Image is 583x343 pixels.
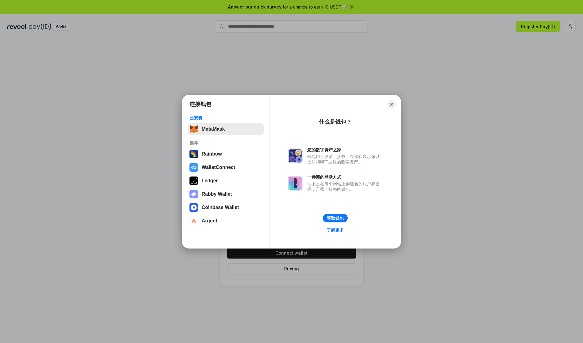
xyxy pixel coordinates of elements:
[323,214,348,222] button: 获取钱包
[189,125,198,133] img: svg+xml,%3Csvg%20fill%3D%22none%22%20height%3D%2233%22%20viewBox%3D%220%200%2035%2033%22%20width%...
[202,191,232,197] div: Rabby Wallet
[189,203,198,212] img: svg+xml,%3Csvg%20width%3D%2228%22%20height%3D%2228%22%20viewBox%3D%220%200%2028%2028%22%20fill%3D...
[307,174,383,180] div: 一种新的登录方式
[288,176,302,190] img: svg+xml,%3Csvg%20xmlns%3D%22http%3A%2F%2Fwww.w3.org%2F2000%2Fsvg%22%20fill%3D%22none%22%20viewBox...
[387,100,396,108] button: Close
[188,161,264,173] button: WalletConnect
[189,140,262,146] div: 推荐
[202,151,222,157] div: Rainbow
[202,165,235,170] div: WalletConnect
[189,190,198,198] img: svg+xml,%3Csvg%20xmlns%3D%22http%3A%2F%2Fwww.w3.org%2F2000%2Fsvg%22%20fill%3D%22none%22%20viewBox...
[307,147,383,153] div: 您的数字资产之家
[202,218,217,224] div: Argent
[188,188,264,200] button: Rabby Wallet
[188,201,264,214] button: Coinbase Wallet
[189,177,198,185] img: svg+xml,%3Csvg%20xmlns%3D%22http%3A%2F%2Fwww.w3.org%2F2000%2Fsvg%22%20width%3D%2228%22%20height%3...
[188,148,264,160] button: Rainbow
[189,217,198,225] img: svg+xml,%3Csvg%20width%3D%2228%22%20height%3D%2228%22%20viewBox%3D%220%200%2028%2028%22%20fill%3D...
[319,118,352,125] div: 什么是钱包？
[202,178,218,184] div: Ledger
[288,149,302,163] img: svg+xml,%3Csvg%20xmlns%3D%22http%3A%2F%2Fwww.w3.org%2F2000%2Fsvg%22%20fill%3D%22none%22%20viewBox...
[202,205,239,210] div: Coinbase Wallet
[188,175,264,187] button: Ledger
[307,154,383,165] div: 钱包用于发送、接收、存储和显示像以太坊和NFT这样的数字资产。
[327,227,344,233] div: 了解更多
[202,126,225,132] div: MetaMask
[189,115,262,121] div: 已安装
[189,163,198,172] img: svg+xml,%3Csvg%20width%3D%2228%22%20height%3D%2228%22%20viewBox%3D%220%200%2028%2028%22%20fill%3D...
[327,215,344,221] div: 获取钱包
[189,101,211,108] h1: 连接钱包
[307,181,383,192] div: 而不是在每个网站上创建新的账户和密码，只需连接您的钱包。
[189,150,198,158] img: svg+xml,%3Csvg%20width%3D%22120%22%20height%3D%22120%22%20viewBox%3D%220%200%20120%20120%22%20fil...
[323,226,347,234] a: 了解更多
[188,215,264,227] button: Argent
[188,123,264,135] button: MetaMask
